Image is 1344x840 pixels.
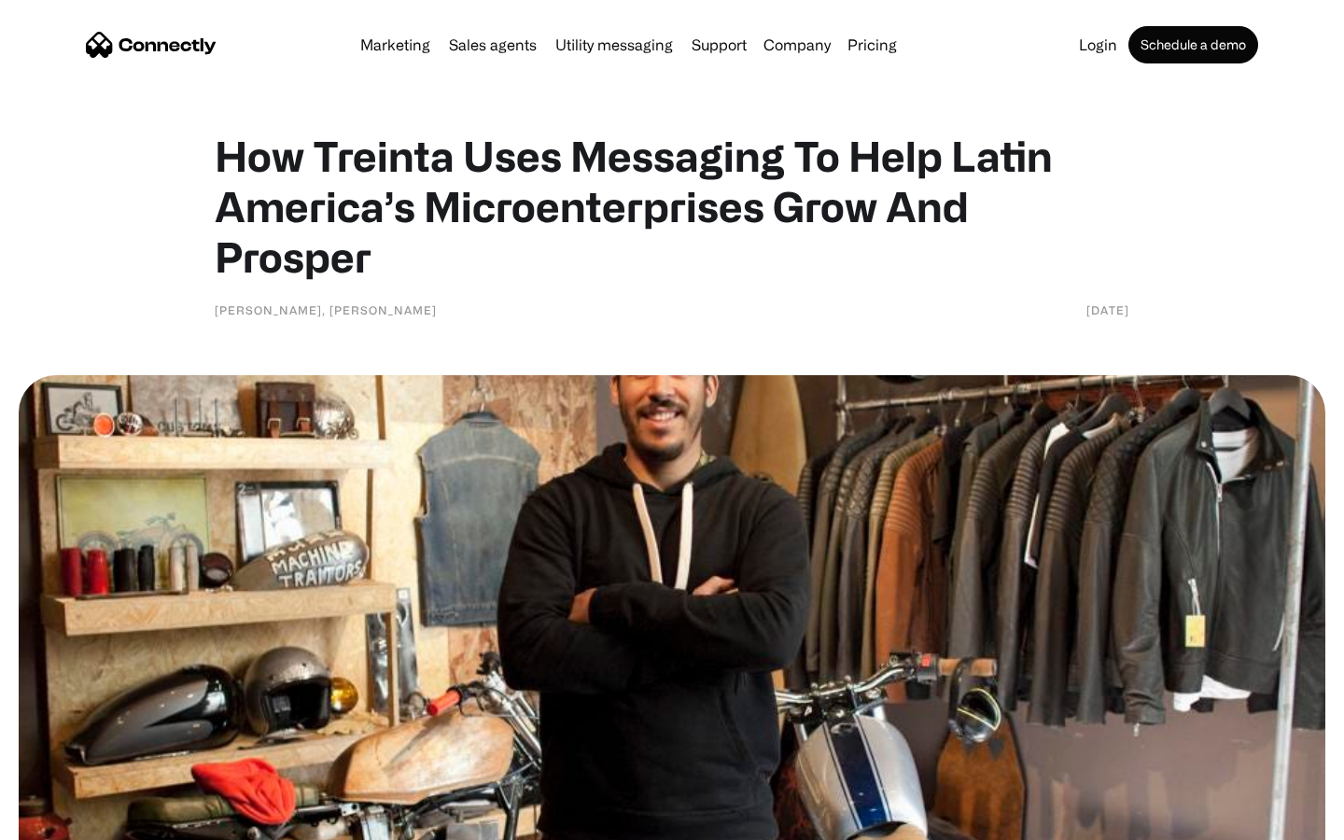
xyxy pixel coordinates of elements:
div: Company [763,32,831,58]
div: Company [758,32,836,58]
aside: Language selected: English [19,807,112,833]
a: home [86,31,217,59]
a: Login [1071,37,1125,52]
ul: Language list [37,807,112,833]
a: Schedule a demo [1128,26,1258,63]
a: Utility messaging [548,37,680,52]
div: [PERSON_NAME], [PERSON_NAME] [215,301,437,319]
div: [DATE] [1086,301,1129,319]
a: Support [684,37,754,52]
a: Sales agents [441,37,544,52]
a: Pricing [840,37,904,52]
h1: How Treinta Uses Messaging To Help Latin America’s Microenterprises Grow And Prosper [215,131,1129,282]
a: Marketing [353,37,438,52]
